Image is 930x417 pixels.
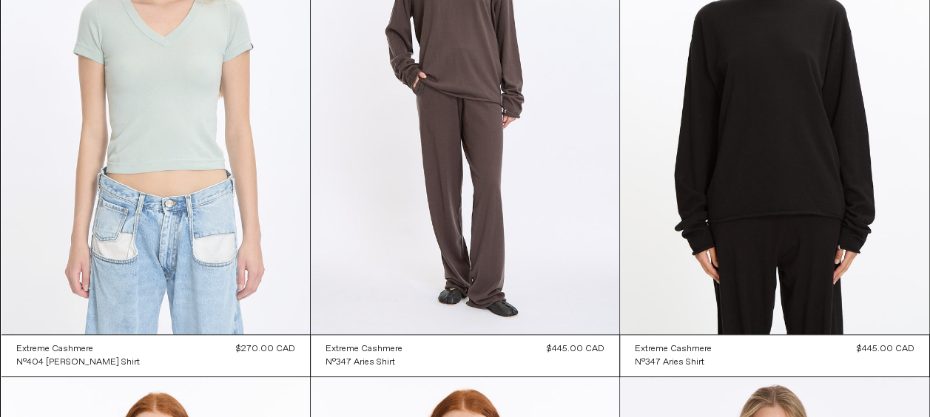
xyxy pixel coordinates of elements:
[635,342,712,356] a: Extreme Cashmere
[236,342,295,356] div: $270.00 CAD
[857,342,914,356] div: $445.00 CAD
[326,356,395,369] div: N°347 Aries Shirt
[326,356,402,369] a: N°347 Aries Shirt
[16,356,140,369] a: N°404 [PERSON_NAME] Shirt
[16,342,140,356] a: Extreme Cashmere
[326,342,402,356] a: Extreme Cashmere
[326,343,402,356] div: Extreme Cashmere
[635,343,712,356] div: Extreme Cashmere
[547,342,604,356] div: $445.00 CAD
[635,356,704,369] div: N°347 Aries Shirt
[635,356,712,369] a: N°347 Aries Shirt
[16,343,93,356] div: Extreme Cashmere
